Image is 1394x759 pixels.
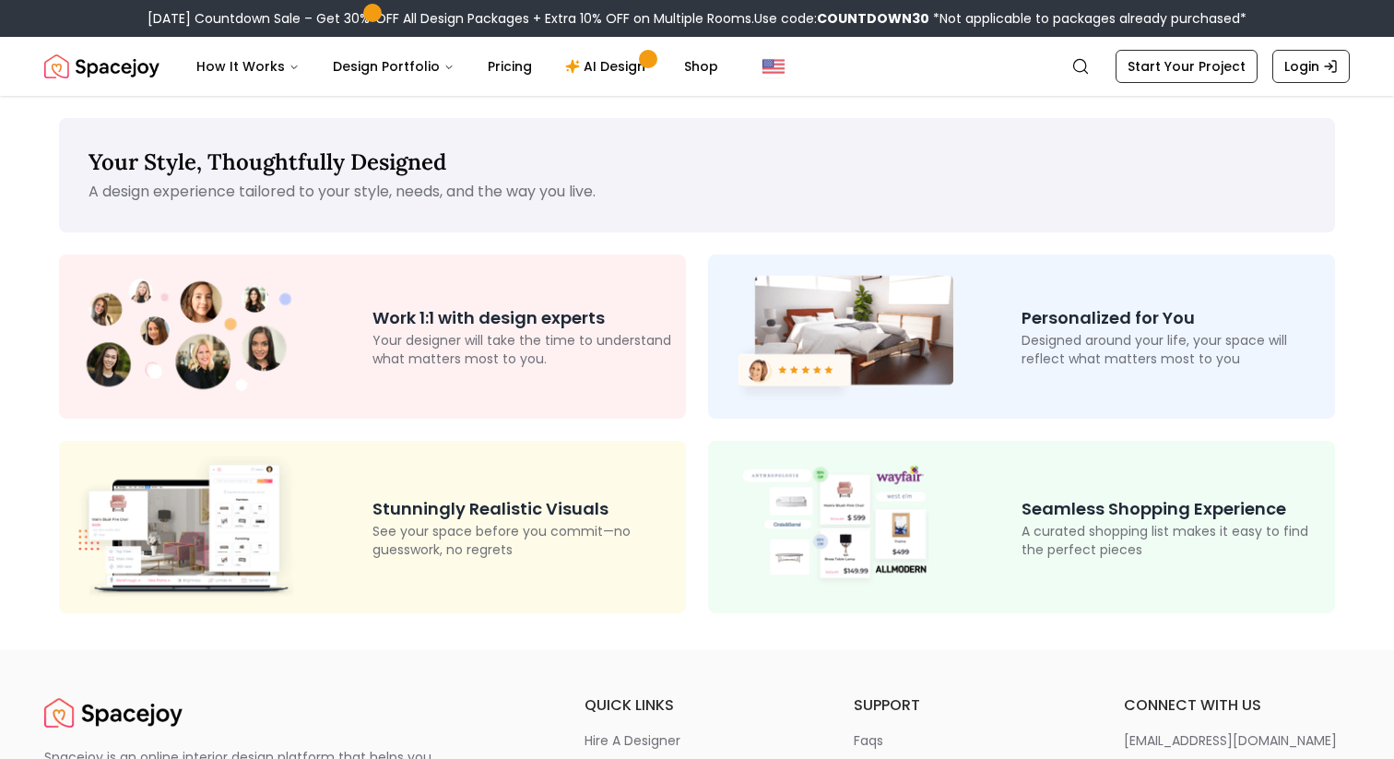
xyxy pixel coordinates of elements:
[585,731,680,750] p: hire a designer
[372,522,671,559] p: See your space before you commit—no guesswork, no regrets
[318,48,469,85] button: Design Portfolio
[1124,694,1350,717] h6: connect with us
[1272,50,1350,83] a: Login
[754,9,929,28] span: Use code:
[74,272,304,402] img: Design Experts
[182,48,733,85] nav: Main
[723,269,953,404] img: Room Design
[44,694,183,731] img: Spacejoy Logo
[148,9,1246,28] div: [DATE] Countdown Sale – Get 30% OFF All Design Packages + Extra 10% OFF on Multiple Rooms.
[817,9,929,28] b: COUNTDOWN30
[762,55,785,77] img: United States
[372,305,671,331] p: Work 1:1 with design experts
[669,48,733,85] a: Shop
[585,731,810,750] a: hire a designer
[1022,496,1320,522] p: Seamless Shopping Experience
[1124,731,1337,750] p: [EMAIL_ADDRESS][DOMAIN_NAME]
[550,48,666,85] a: AI Design
[854,731,883,750] p: faqs
[44,694,183,731] a: Spacejoy
[89,148,1305,177] p: Your Style, Thoughtfully Designed
[372,496,671,522] p: Stunningly Realistic Visuals
[182,48,314,85] button: How It Works
[89,181,1305,203] p: A design experience tailored to your style, needs, and the way you live.
[44,48,159,85] a: Spacejoy
[1022,331,1320,368] p: Designed around your life, your space will reflect what matters most to you
[854,694,1080,717] h6: support
[1022,305,1320,331] p: Personalized for You
[929,9,1246,28] span: *Not applicable to packages already purchased*
[1022,522,1320,559] p: A curated shopping list makes it easy to find the perfect pieces
[44,48,159,85] img: Spacejoy Logo
[372,331,671,368] p: Your designer will take the time to understand what matters most to you.
[44,37,1350,96] nav: Global
[1116,50,1258,83] a: Start Your Project
[74,456,304,598] img: 3D Design
[723,462,953,593] img: Shop Design
[1124,731,1350,750] a: [EMAIL_ADDRESS][DOMAIN_NAME]
[473,48,547,85] a: Pricing
[585,694,810,717] h6: quick links
[854,731,1080,750] a: faqs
